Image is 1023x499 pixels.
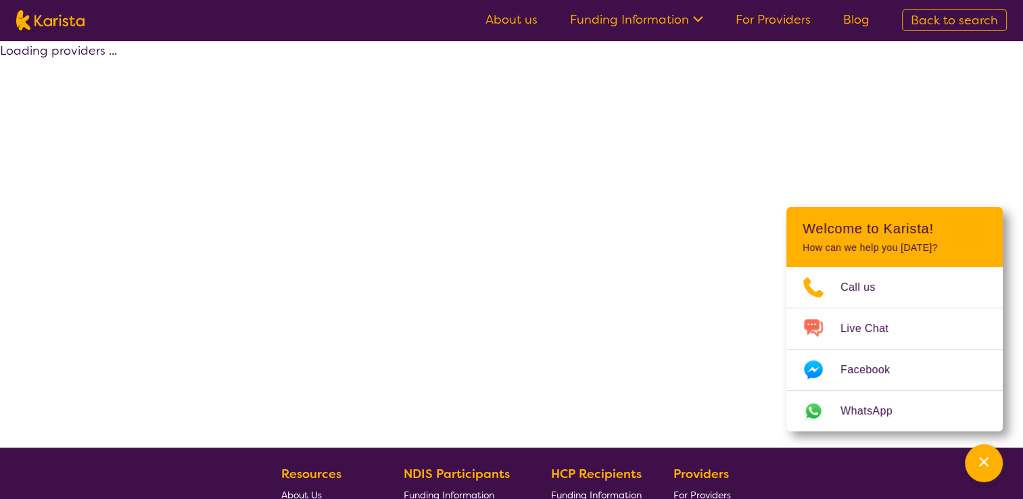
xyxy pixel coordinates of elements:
[843,11,870,28] a: Blog
[902,9,1007,31] a: Back to search
[404,466,510,482] b: NDIS Participants
[485,11,538,28] a: About us
[786,391,1003,431] a: Web link opens in a new tab.
[736,11,811,28] a: For Providers
[840,318,905,339] span: Live Chat
[803,220,986,237] h2: Welcome to Karista!
[570,11,703,28] a: Funding Information
[965,444,1003,482] button: Channel Menu
[673,466,729,482] b: Providers
[551,466,642,482] b: HCP Recipients
[911,12,998,28] span: Back to search
[16,10,85,30] img: Karista logo
[786,207,1003,431] div: Channel Menu
[786,267,1003,431] ul: Choose channel
[840,401,909,421] span: WhatsApp
[840,360,906,380] span: Facebook
[840,277,892,298] span: Call us
[803,242,986,254] p: How can we help you [DATE]?
[281,466,341,482] b: Resources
